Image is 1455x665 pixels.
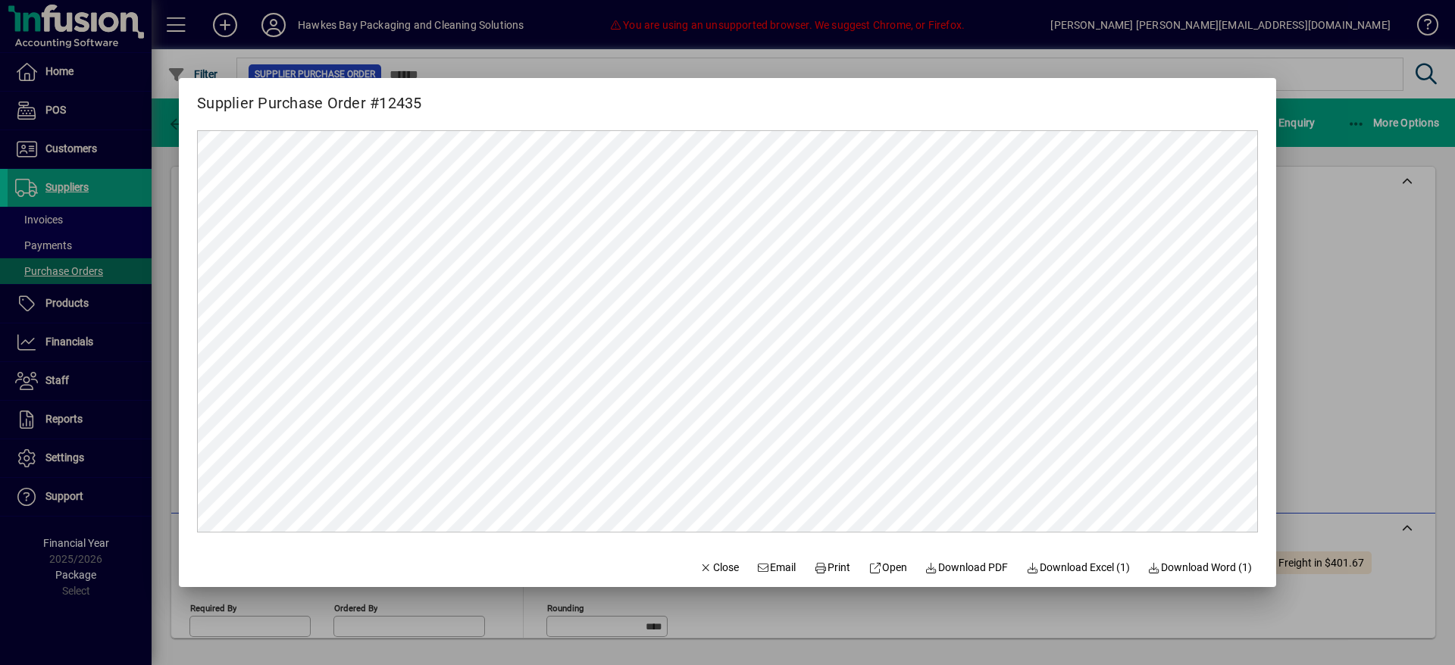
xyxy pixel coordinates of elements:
[757,560,796,576] span: Email
[862,554,913,581] a: Open
[814,560,850,576] span: Print
[1026,560,1130,576] span: Download Excel (1)
[751,554,803,581] button: Email
[868,560,907,576] span: Open
[925,560,1009,576] span: Download PDF
[919,554,1015,581] a: Download PDF
[1148,560,1253,576] span: Download Word (1)
[808,554,856,581] button: Print
[1020,554,1136,581] button: Download Excel (1)
[1142,554,1259,581] button: Download Word (1)
[693,554,745,581] button: Close
[699,560,739,576] span: Close
[179,78,440,115] h2: Supplier Purchase Order #12435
